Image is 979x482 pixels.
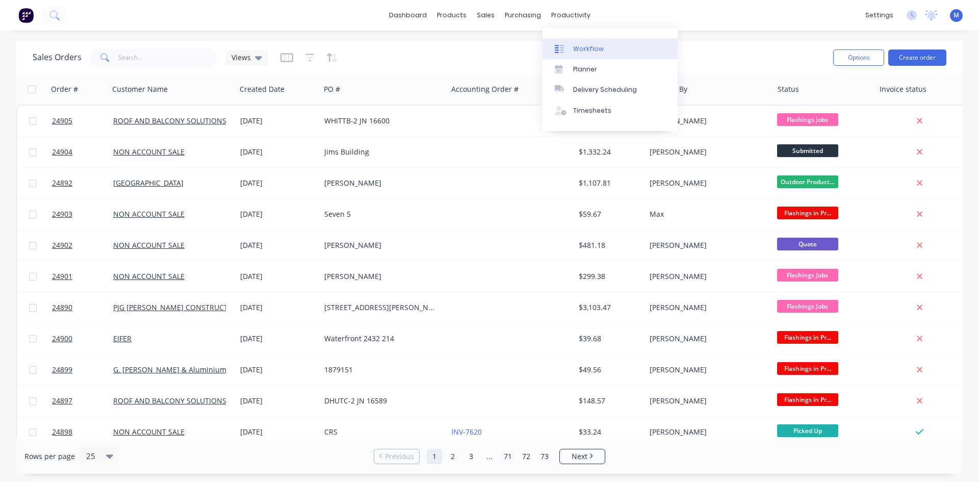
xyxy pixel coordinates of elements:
span: 24898 [52,427,72,437]
span: Next [572,451,587,462]
div: [DATE] [240,147,316,157]
div: Customer Name [112,84,168,94]
a: 24898 [52,417,113,447]
span: Submitted [777,144,838,157]
div: Waterfront 2432 214 [324,334,437,344]
div: PO # [324,84,340,94]
div: [PERSON_NAME] [324,178,437,188]
a: Planner [543,59,678,80]
a: 24902 [52,230,113,261]
a: Workflow [543,38,678,59]
span: Flashings Jobs [777,269,838,282]
div: Invoice status [880,84,926,94]
a: Page 1 is your current page [427,449,442,464]
a: Page 3 [463,449,479,464]
div: [PERSON_NAME] [650,240,763,250]
span: 24904 [52,147,72,157]
div: [DATE] [240,396,316,406]
div: products [432,8,472,23]
a: 24905 [52,106,113,136]
span: Flashings in Pr... [777,362,838,375]
span: Picked Up [777,424,838,437]
span: 24890 [52,302,72,313]
a: NON ACCOUNT SALE [113,240,185,250]
div: [PERSON_NAME] [650,178,763,188]
div: [DATE] [240,178,316,188]
a: NON ACCOUNT SALE [113,271,185,281]
span: 24905 [52,116,72,126]
div: [PERSON_NAME] [650,302,763,313]
ul: Pagination [370,449,609,464]
div: [DATE] [240,302,316,313]
div: [PERSON_NAME] [650,116,763,126]
span: Flashings Jobs [777,300,838,313]
span: Views [231,52,251,63]
div: $59.67 [579,209,638,219]
div: [PERSON_NAME] [324,271,437,282]
span: Flashings in Pr... [777,331,838,344]
a: PJG [PERSON_NAME] CONSTRUCTION PTY LTD [113,302,270,312]
div: [PERSON_NAME] [650,396,763,406]
div: Accounting Order # [451,84,519,94]
a: NON ACCOUNT SALE [113,427,185,437]
div: [DATE] [240,116,316,126]
div: 1879151 [324,365,437,375]
div: sales [472,8,500,23]
div: DHUTC-2 JN 16589 [324,396,437,406]
div: [DATE] [240,240,316,250]
a: Page 71 [500,449,516,464]
div: $1,107.81 [579,178,638,188]
a: Page 72 [519,449,534,464]
div: [PERSON_NAME] [650,147,763,157]
a: Previous page [374,451,419,462]
a: INV-7620 [451,427,482,437]
button: Options [833,49,884,66]
div: [PERSON_NAME] [324,240,437,250]
a: EIFER [113,334,132,343]
input: Search... [118,47,218,68]
a: 24890 [52,292,113,323]
a: Timesheets [543,100,678,121]
div: [DATE] [240,209,316,219]
span: 24892 [52,178,72,188]
div: [DATE] [240,427,316,437]
a: Next page [560,451,605,462]
div: Max [650,209,763,219]
div: [PERSON_NAME] [650,271,763,282]
a: 24897 [52,386,113,416]
span: Outdoor Product... [777,175,838,188]
div: Workflow [573,44,604,54]
a: 24892 [52,168,113,198]
span: 24897 [52,396,72,406]
div: [DATE] [240,334,316,344]
div: $49.56 [579,365,638,375]
div: [STREET_ADDRESS][PERSON_NAME] [324,302,437,313]
div: settings [860,8,898,23]
div: WHITTB-2 JN 16600 [324,116,437,126]
span: Rows per page [24,451,75,462]
div: productivity [546,8,596,23]
span: 24901 [52,271,72,282]
a: Page 73 [537,449,552,464]
div: $299.38 [579,271,638,282]
a: 24904 [52,137,113,167]
div: $481.18 [579,240,638,250]
div: [PERSON_NAME] [650,427,763,437]
div: $148.57 [579,396,638,406]
div: $33.24 [579,427,638,437]
a: Jump forward [482,449,497,464]
h1: Sales Orders [33,53,82,62]
a: ROOF AND BALCONY SOLUTIONS [113,396,226,405]
div: Seven 5 [324,209,437,219]
span: 24899 [52,365,72,375]
a: 24899 [52,354,113,385]
span: Flashings in Pr... [777,393,838,406]
span: M [954,11,959,20]
button: Create order [888,49,946,66]
a: ROOF AND BALCONY SOLUTIONS [113,116,226,125]
a: 24901 [52,261,113,292]
span: Flashings Jobs [777,113,838,126]
a: NON ACCOUNT SALE [113,209,185,219]
div: Created Date [240,84,285,94]
div: CRS [324,427,437,437]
